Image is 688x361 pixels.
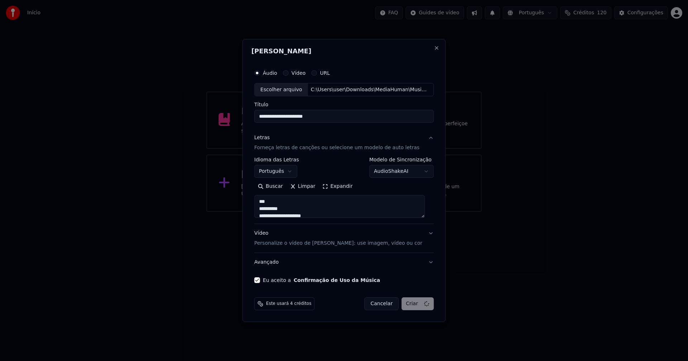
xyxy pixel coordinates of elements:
[254,157,299,162] label: Idioma das Letras
[319,181,356,192] button: Expandir
[254,135,270,142] div: Letras
[254,224,434,253] button: VídeoPersonalize o vídeo de [PERSON_NAME]: use imagem, vídeo ou cor
[320,70,330,75] label: URL
[266,301,311,307] span: Este usará 4 créditos
[263,278,380,283] label: Eu aceito a
[364,297,399,310] button: Cancelar
[254,145,420,152] p: Forneça letras de canções ou selecione um modelo de auto letras
[254,240,422,247] p: Personalize o vídeo de [PERSON_NAME]: use imagem, vídeo ou cor
[308,86,430,93] div: C:\Users\user\Downloads\MediaHuman\Music\Tanya - Estou Kitada VOZ.mp3
[254,129,434,157] button: LetrasForneça letras de canções ou selecione um modelo de auto letras
[252,48,437,54] h2: [PERSON_NAME]
[291,70,306,75] label: Vídeo
[254,230,422,247] div: Vídeo
[369,157,434,162] label: Modelo de Sincronização
[286,181,319,192] button: Limpar
[254,253,434,272] button: Avançado
[255,83,308,96] div: Escolher arquivo
[254,157,434,224] div: LetrasForneça letras de canções ou selecione um modelo de auto letras
[254,102,434,107] label: Título
[254,181,287,192] button: Buscar
[263,70,277,75] label: Áudio
[294,278,380,283] button: Eu aceito a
